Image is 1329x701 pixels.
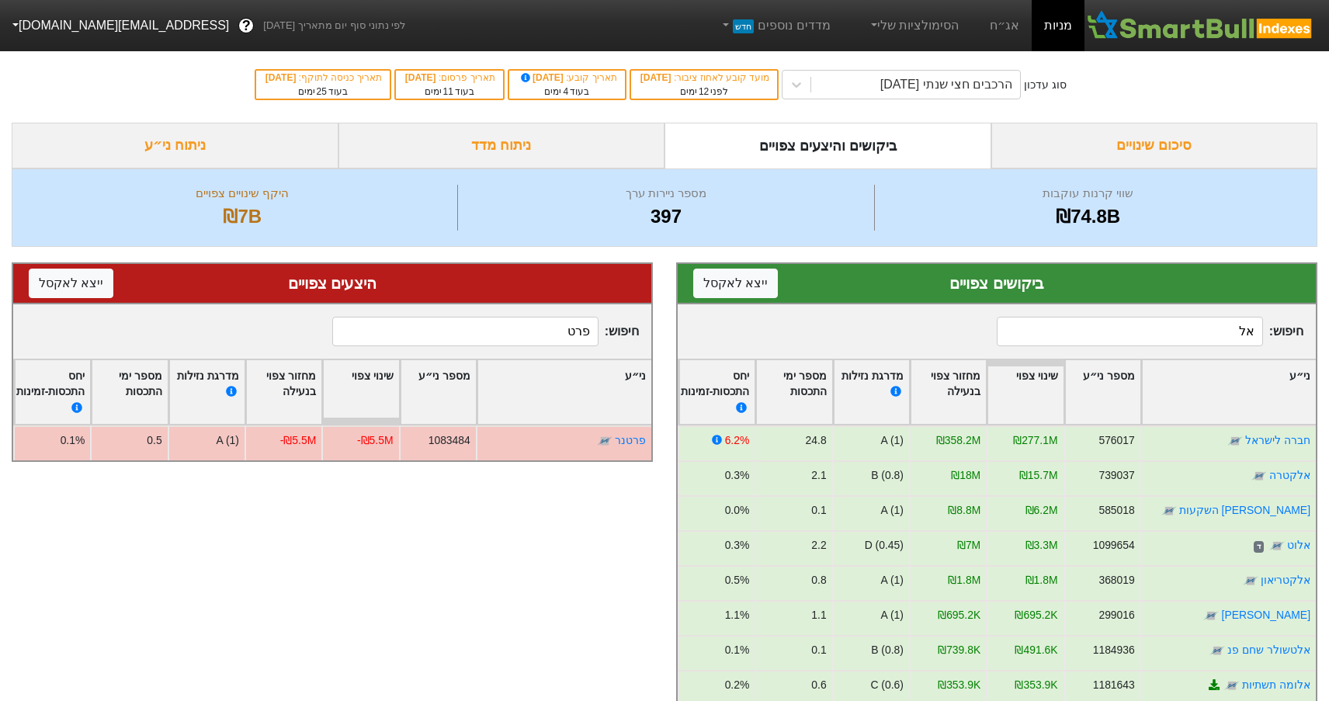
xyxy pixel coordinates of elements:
div: תאריך קובע : [517,71,617,85]
div: ₪277.1M [1013,432,1057,449]
div: C (0.6) [870,677,904,693]
span: [DATE] [265,72,299,83]
span: חיפוש : [997,317,1303,346]
div: 576017 [1098,432,1134,449]
a: [PERSON_NAME] [1222,609,1310,621]
div: 0.3% [725,467,750,484]
img: tase link [1227,434,1243,449]
div: Toggle SortBy [675,360,755,425]
span: [DATE] [519,72,567,83]
div: Toggle SortBy [1065,360,1140,425]
a: חברה לישראל [1245,434,1310,446]
img: tase link [1243,574,1258,589]
div: ₪15.7M [1019,467,1058,484]
input: 249 רשומות... [332,317,598,346]
div: ₪7B [32,203,453,231]
div: 299016 [1098,607,1134,623]
div: 24.8 [806,432,827,449]
div: ₪6.2M [1025,502,1058,519]
div: הרכבים חצי שנתי [DATE] [880,75,1013,94]
div: 0.3% [725,537,750,554]
div: 1099654 [1093,537,1135,554]
div: תאריך פרסום : [404,71,495,85]
div: 739037 [1098,467,1134,484]
div: ₪695.2K [1015,607,1057,623]
img: tase link [1161,504,1177,519]
div: 2.2 [811,537,826,554]
span: חדש [733,19,754,33]
span: [DATE] [640,72,674,83]
img: SmartBull [1084,10,1317,41]
div: מועד קובע לאחוז ציבור : [639,71,769,85]
img: tase link [597,434,612,449]
div: 1184936 [1093,642,1135,658]
div: היצעים צפויים [29,272,636,295]
img: tase link [1269,539,1285,554]
div: בעוד ימים [404,85,495,99]
a: אלטשולר שחם פנ [1227,644,1310,656]
div: יחס התכסות-זמינות [681,368,750,417]
div: A (1) [881,432,904,449]
div: ₪491.6K [1015,642,1057,658]
span: 4 [563,86,568,97]
div: ניתוח ני״ע [12,123,338,168]
div: B (0.8) [871,467,904,484]
img: tase link [1224,678,1240,694]
div: ₪1.8M [1025,572,1058,588]
a: אלוט [1287,539,1310,551]
div: 0.2% [725,677,750,693]
span: 12 [699,86,709,97]
div: תאריך כניסה לתוקף : [264,71,382,85]
div: ₪7M [957,537,980,554]
div: Toggle SortBy [11,360,91,425]
div: ₪18M [951,467,980,484]
div: ₪358.2M [936,432,980,449]
div: 397 [462,203,871,231]
div: סיכום שינויים [991,123,1318,168]
div: Toggle SortBy [477,360,651,425]
span: 11 [443,86,453,97]
div: B (0.8) [871,642,904,658]
div: -₪5.5M [280,432,317,449]
div: סוג עדכון [1024,77,1067,93]
div: ביקושים צפויים [693,272,1300,295]
div: 0.8 [811,572,826,588]
div: D (0.45) [865,537,904,554]
div: 0.0% [725,502,750,519]
span: לפי נתוני סוף יום מתאריך [DATE] [263,18,405,33]
div: 0.5% [725,572,750,588]
div: Toggle SortBy [169,360,245,425]
div: מדרגת נזילות [839,368,904,417]
a: פרטנר [615,434,646,446]
div: Toggle SortBy [323,360,398,425]
div: 1181643 [1093,677,1135,693]
div: 0.5 [147,432,161,449]
a: אלקטרה [1269,469,1310,481]
div: בעוד ימים [264,85,382,99]
div: 1.1 [811,607,826,623]
button: ייצא לאקסל [693,269,778,298]
div: לפני ימים [639,85,769,99]
div: Toggle SortBy [834,360,909,425]
div: 0.1 [811,502,826,519]
div: A (1) [881,572,904,588]
div: ₪353.9K [938,677,980,693]
div: Toggle SortBy [401,360,476,425]
div: 0.1% [725,642,750,658]
div: 0.1% [61,432,85,449]
button: ייצא לאקסל [29,269,113,298]
div: מספר ניירות ערך [462,185,871,203]
div: 0.1 [811,642,826,658]
div: Toggle SortBy [911,360,986,425]
div: 1.1% [725,607,750,623]
div: Toggle SortBy [987,360,1063,425]
input: 148 רשומות... [997,317,1262,346]
span: ? [242,16,251,36]
div: A (1) [881,502,904,519]
div: A (1) [217,432,239,449]
div: Toggle SortBy [92,360,167,425]
div: Toggle SortBy [756,360,831,425]
span: חיפוש : [332,317,639,346]
div: 585018 [1098,502,1134,519]
span: 25 [317,86,327,97]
